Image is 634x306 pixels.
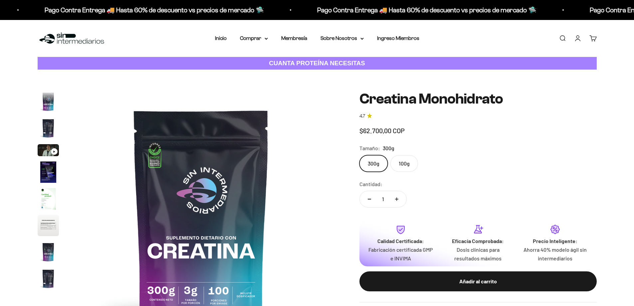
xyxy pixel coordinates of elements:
button: Reducir cantidad [360,191,379,207]
button: Ir al artículo 8 [38,268,59,291]
span: 4.7 [359,113,365,120]
summary: Sobre Nosotros [320,34,364,43]
strong: Eficacia Comprobada: [452,238,504,244]
span: 300g [383,144,394,153]
strong: Calidad Certificada: [377,238,424,244]
a: 4.74.7 de 5.0 estrellas [359,113,597,120]
button: Ir al artículo 2 [38,118,59,141]
img: Creatina Monohidrato [38,91,59,112]
button: Añadir al carrito [359,271,597,291]
button: Ir al artículo 6 [38,215,59,238]
button: Ir al artículo 3 [38,144,59,158]
p: Ahorra 40% modelo ágil sin intermediarios [522,245,588,262]
a: Membresía [281,35,307,41]
div: Añadir al carrito [373,277,583,286]
img: Creatina Monohidrato [38,215,59,236]
strong: Precio Inteligente: [533,238,577,244]
p: Pago Contra Entrega 🚚 Hasta 60% de descuento vs precios de mercado 🛸 [317,5,536,15]
p: Fabricación certificada GMP e INVIMA [367,245,434,262]
button: Ir al artículo 5 [38,188,59,211]
button: Ir al artículo 1 [38,91,59,114]
img: Creatina Monohidrato [38,161,59,183]
p: Dosis clínicas para resultados máximos [445,245,511,262]
h1: Creatina Monohidrato [359,91,597,107]
img: Creatina Monohidrato [38,268,59,289]
p: Pago Contra Entrega 🚚 Hasta 60% de descuento vs precios de mercado 🛸 [45,5,264,15]
a: CUANTA PROTEÍNA NECESITAS [38,57,597,70]
img: Creatina Monohidrato [38,118,59,139]
button: Ir al artículo 4 [38,161,59,185]
label: Cantidad: [359,180,382,188]
strong: CUANTA PROTEÍNA NECESITAS [269,60,365,67]
summary: Comprar [240,34,268,43]
button: Aumentar cantidad [387,191,406,207]
sale-price: $62.700,00 COP [359,125,405,136]
img: Creatina Monohidrato [38,188,59,209]
img: Creatina Monohidrato [38,241,59,263]
legend: Tamaño: [359,144,380,153]
a: Ingreso Miembros [377,35,419,41]
button: Ir al artículo 7 [38,241,59,265]
a: Inicio [215,35,227,41]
